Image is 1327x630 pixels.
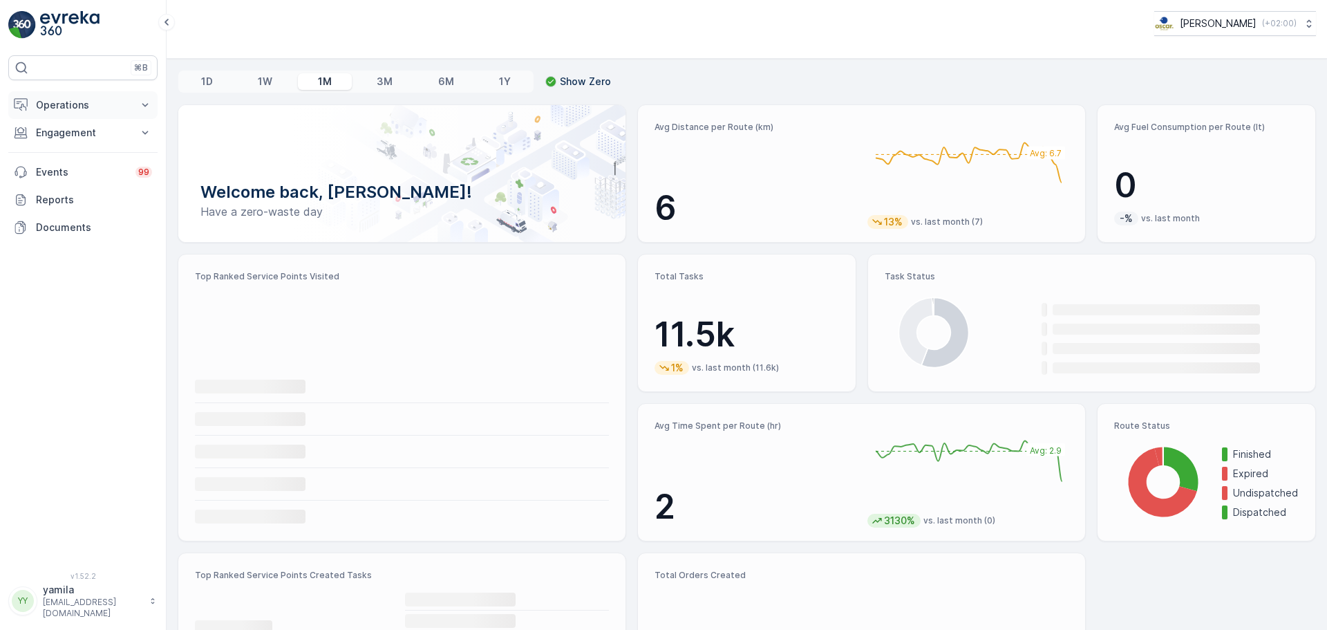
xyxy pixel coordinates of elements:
[43,597,142,619] p: [EMAIL_ADDRESS][DOMAIN_NAME]
[655,486,856,528] p: 2
[692,362,779,373] p: vs. last month (11.6k)
[201,75,213,89] p: 1D
[655,570,856,581] p: Total Orders Created
[8,158,158,186] a: Events99
[438,75,454,89] p: 6M
[200,203,603,220] p: Have a zero-waste day
[1141,213,1200,224] p: vs. last month
[1262,18,1297,29] p: ( +02:00 )
[195,271,609,282] p: Top Ranked Service Points Visited
[1180,17,1257,30] p: [PERSON_NAME]
[1233,506,1299,519] p: Dispatched
[36,98,130,112] p: Operations
[655,187,856,229] p: 6
[36,193,152,207] p: Reports
[36,126,130,140] p: Engagement
[12,590,34,612] div: YY
[36,221,152,234] p: Documents
[885,271,1299,282] p: Task Status
[377,75,393,89] p: 3M
[8,572,158,580] span: v 1.52.2
[923,515,995,526] p: vs. last month (0)
[883,514,916,528] p: 3130%
[134,62,148,73] p: ⌘B
[655,314,839,355] p: 11.5k
[8,11,36,39] img: logo
[318,75,332,89] p: 1M
[1118,212,1134,225] p: -%
[258,75,272,89] p: 1W
[1114,165,1299,206] p: 0
[8,91,158,119] button: Operations
[43,583,142,597] p: yamila
[1114,122,1299,133] p: Avg Fuel Consumption per Route (lt)
[8,186,158,214] a: Reports
[8,214,158,241] a: Documents
[1233,467,1299,481] p: Expired
[8,583,158,619] button: YYyamila[EMAIL_ADDRESS][DOMAIN_NAME]
[655,271,839,282] p: Total Tasks
[499,75,511,89] p: 1Y
[655,420,856,432] p: Avg Time Spent per Route (hr)
[1114,420,1299,432] p: Route Status
[36,165,127,179] p: Events
[1154,16,1174,31] img: basis-logo_rgb2x.png
[560,75,611,89] p: Show Zero
[8,119,158,147] button: Engagement
[1233,486,1299,500] p: Undispatched
[911,216,983,228] p: vs. last month (7)
[670,361,685,375] p: 1%
[195,570,609,581] p: Top Ranked Service Points Created Tasks
[138,167,149,178] p: 99
[1233,447,1299,461] p: Finished
[40,11,100,39] img: logo_light-DOdMpM7g.png
[883,215,904,229] p: 13%
[655,122,856,133] p: Avg Distance per Route (km)
[200,181,603,203] p: Welcome back, [PERSON_NAME]!
[1154,11,1316,36] button: [PERSON_NAME](+02:00)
